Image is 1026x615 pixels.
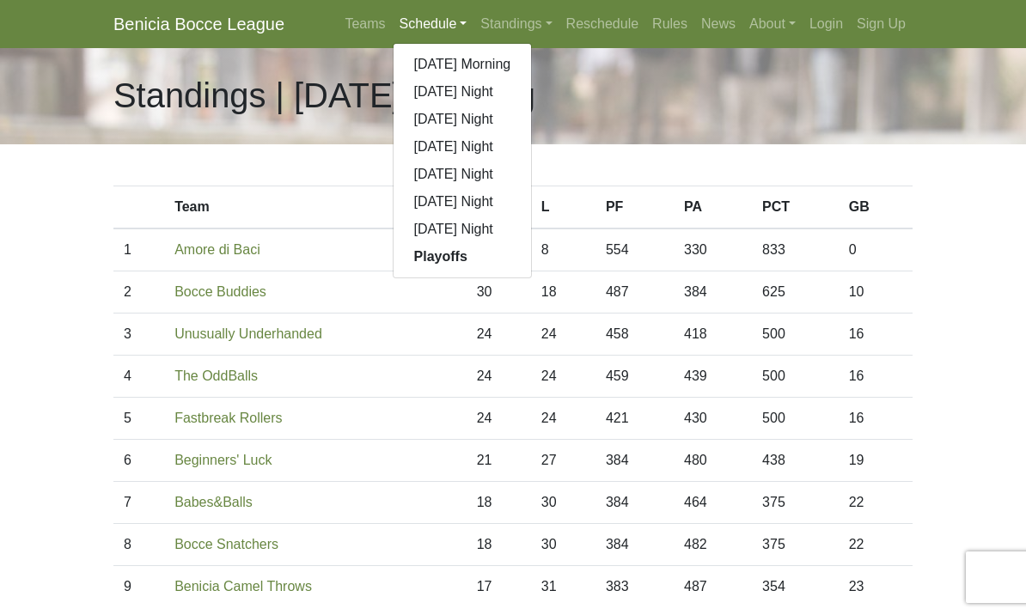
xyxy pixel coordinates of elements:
a: Teams [338,7,392,41]
td: 3 [113,314,164,356]
td: 10 [839,271,913,314]
td: 458 [595,314,674,356]
td: 18 [467,524,531,566]
a: Amore di Baci [174,242,260,257]
td: 421 [595,398,674,440]
th: PA [674,186,752,229]
td: 4 [113,356,164,398]
td: 9 [113,566,164,608]
td: 384 [674,271,752,314]
a: Benicia Bocce League [113,7,284,41]
td: 24 [531,356,595,398]
td: 16 [839,314,913,356]
td: 7 [113,482,164,524]
a: News [694,7,742,41]
td: 1 [113,228,164,271]
td: 24 [467,314,531,356]
td: 438 [752,440,839,482]
td: 17 [467,566,531,608]
td: 354 [752,566,839,608]
td: 833 [752,228,839,271]
td: 487 [674,566,752,608]
a: [DATE] Night [394,188,532,216]
a: [DATE] Night [394,161,532,188]
td: 8 [113,524,164,566]
td: 375 [752,524,839,566]
td: 22 [839,524,913,566]
td: 375 [752,482,839,524]
a: Fastbreak Rollers [174,411,282,425]
td: 24 [531,314,595,356]
td: 482 [674,524,752,566]
td: 30 [531,524,595,566]
th: PCT [752,186,839,229]
td: 480 [674,440,752,482]
a: [DATE] Night [394,78,532,106]
a: Schedule [393,7,474,41]
td: 430 [674,398,752,440]
a: [DATE] Night [394,106,532,133]
td: 464 [674,482,752,524]
td: 330 [674,228,752,271]
a: Standings [473,7,559,41]
a: Babes&Balls [174,495,253,509]
td: 24 [531,398,595,440]
td: 5 [113,398,164,440]
a: Unusually Underhanded [174,326,322,341]
td: 6 [113,440,164,482]
td: 27 [531,440,595,482]
th: L [531,186,595,229]
td: 31 [531,566,595,608]
td: 24 [467,356,531,398]
td: 459 [595,356,674,398]
th: PF [595,186,674,229]
td: 16 [839,356,913,398]
td: 439 [674,356,752,398]
td: 487 [595,271,674,314]
div: Schedule [393,43,533,278]
td: 384 [595,524,674,566]
h1: Standings | [DATE] Morning [113,76,535,117]
a: Bocce Buddies [174,284,266,299]
a: About [742,7,803,41]
a: Beginners' Luck [174,453,272,467]
th: Team [164,186,467,229]
strong: Playoffs [414,249,467,264]
td: 554 [595,228,674,271]
td: 30 [531,482,595,524]
th: GB [839,186,913,229]
td: 383 [595,566,674,608]
td: 500 [752,356,839,398]
td: 8 [531,228,595,271]
td: 23 [839,566,913,608]
td: 418 [674,314,752,356]
a: Rules [645,7,694,41]
a: [DATE] Night [394,216,532,243]
a: [DATE] Night [394,133,532,161]
a: Playoffs [394,243,532,271]
td: 22 [839,482,913,524]
a: Sign Up [850,7,913,41]
td: 384 [595,482,674,524]
td: 18 [467,482,531,524]
a: [DATE] Morning [394,51,532,78]
td: 2 [113,271,164,314]
td: 16 [839,398,913,440]
td: 30 [467,271,531,314]
td: 24 [467,398,531,440]
a: Bocce Snatchers [174,537,278,551]
td: 19 [839,440,913,482]
a: The OddBalls [174,368,258,383]
td: 500 [752,398,839,440]
td: 500 [752,314,839,356]
td: 21 [467,440,531,482]
a: Login [803,7,850,41]
a: Reschedule [559,7,646,41]
a: Benicia Camel Throws [174,579,312,594]
td: 384 [595,440,674,482]
td: 18 [531,271,595,314]
td: 0 [839,228,913,271]
td: 625 [752,271,839,314]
